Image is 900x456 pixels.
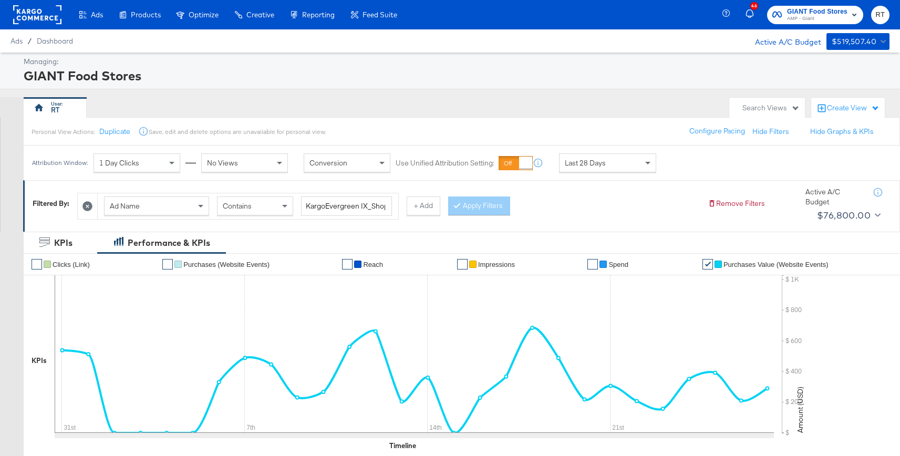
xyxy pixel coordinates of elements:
[33,199,69,209] div: Filtered By:
[478,261,515,268] span: Impressions
[246,11,274,19] span: Creative
[389,441,416,451] div: Timeline
[342,259,353,270] a: ✔
[309,158,347,168] span: Conversion
[131,11,161,19] span: Products
[787,15,847,23] span: AMP - Giant
[750,2,758,10] div: 46
[708,199,765,209] button: Remove Filters
[871,6,889,24] button: RT
[817,208,871,223] div: $76,800.00
[99,127,130,137] button: Duplicate
[702,259,713,270] a: ✔
[207,158,238,168] span: No Views
[826,33,889,50] button: $519,507.40
[407,196,440,215] button: + Add
[189,11,219,19] span: Optimize
[723,261,829,268] span: Purchases Value (Website Events)
[787,6,847,17] span: GIANT Food Stores
[24,67,887,85] div: GIANT Food Stores
[51,105,59,115] div: RT
[183,261,270,268] span: Purchases (Website Events)
[396,158,494,168] label: Use Unified Attribution Setting:
[363,11,397,19] span: Feed Suite
[149,128,326,136] div: Save, edit and delete options are unavailable for personal view.
[32,356,47,366] div: KPIs
[32,159,88,167] div: Attribution Window:
[744,5,762,25] button: 46
[742,103,800,113] div: Search Views
[795,387,805,433] text: Amount (USD)
[128,237,210,249] div: Performance & KPIs
[223,201,252,211] span: Contains
[99,158,139,168] span: 1 Day Clicks
[162,259,173,270] a: ✔
[53,261,90,268] span: Clicks (Link)
[91,11,103,19] span: Ads
[832,35,876,48] div: $519,507.40
[682,122,752,141] button: Configure Pacing
[805,187,863,206] div: Active A/C Budget
[37,37,73,45] a: Dashboard
[301,196,392,216] input: Enter a search term
[363,261,383,268] span: Reach
[608,261,628,268] span: Spend
[875,9,885,21] span: RT
[767,6,863,24] button: GIANT Food StoresAMP - Giant
[11,37,23,45] span: Ads
[23,37,37,45] span: /
[565,158,606,168] span: Last 28 Days
[827,103,880,113] div: Create View
[32,128,95,136] div: Personal View Actions:
[54,237,73,249] div: KPIs
[744,33,821,49] div: Active A/C Budget
[24,57,887,67] div: Managing:
[32,259,42,270] a: ✔
[457,259,468,270] a: ✔
[752,127,789,137] button: Hide Filters
[813,207,883,224] button: $76,800.00
[302,11,335,19] span: Reporting
[587,259,598,270] a: ✔
[110,201,140,211] span: Ad Name
[810,127,874,137] button: Hide Graphs & KPIs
